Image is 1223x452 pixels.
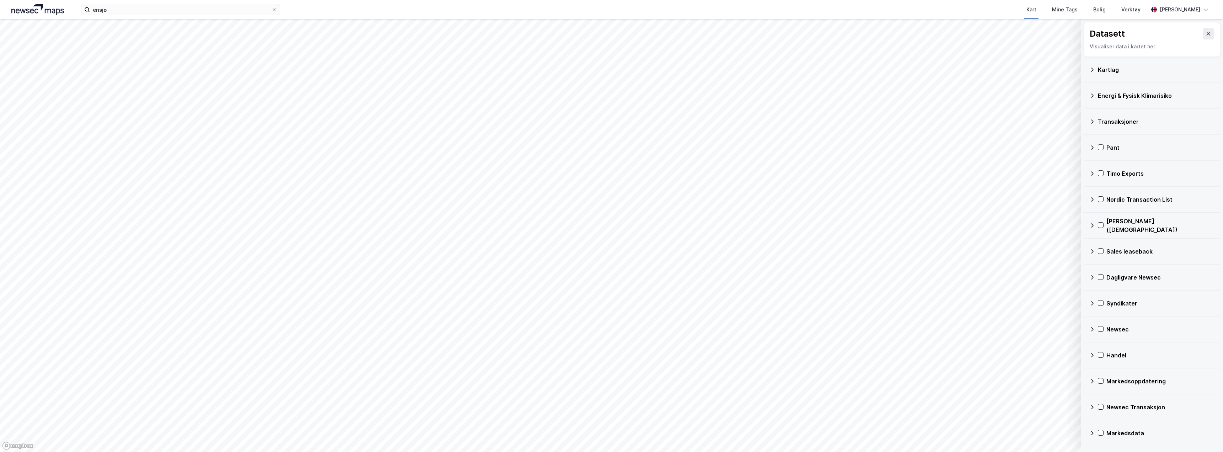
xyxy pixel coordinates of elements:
[1106,299,1214,308] div: Syndikater
[11,4,64,15] img: logo.a4113a55bc3d86da70a041830d287a7e.svg
[1052,5,1078,14] div: Mine Tags
[1106,325,1214,334] div: Newsec
[1026,5,1036,14] div: Kart
[1106,169,1214,178] div: Timo Exports
[1090,42,1214,51] div: Visualiser data i kartet her.
[1090,28,1125,39] div: Datasett
[90,4,271,15] input: Søk på adresse, matrikkel, gårdeiere, leietakere eller personer
[1098,91,1214,100] div: Energi & Fysisk Klimarisiko
[1093,5,1106,14] div: Bolig
[1187,418,1223,452] div: Kontrollprogram for chat
[1106,217,1214,234] div: [PERSON_NAME] ([DEMOGRAPHIC_DATA])
[1106,377,1214,385] div: Markedsoppdatering
[1106,429,1214,437] div: Markedsdata
[1187,418,1223,452] iframe: Chat Widget
[1098,117,1214,126] div: Transaksjoner
[1121,5,1141,14] div: Verktøy
[1098,65,1214,74] div: Kartlag
[1106,143,1214,152] div: Pant
[1106,273,1214,282] div: Dagligvare Newsec
[2,442,33,450] a: Mapbox homepage
[1106,351,1214,360] div: Handel
[1106,247,1214,256] div: Sales leaseback
[1106,195,1214,204] div: Nordic Transaction List
[1106,403,1214,411] div: Newsec Transaksjon
[1160,5,1200,14] div: [PERSON_NAME]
